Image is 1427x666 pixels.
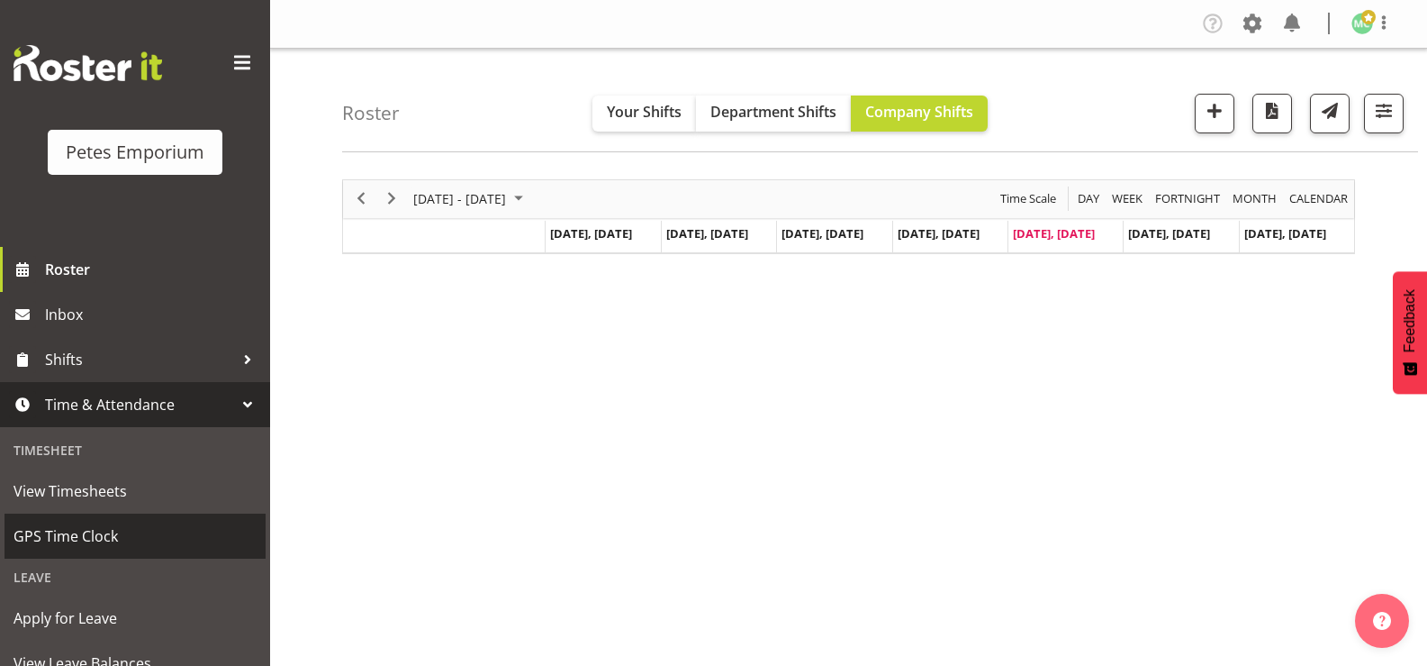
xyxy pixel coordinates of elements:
span: [DATE], [DATE] [550,225,632,242]
span: Roster [45,256,261,283]
a: GPS Time Clock [5,514,266,559]
button: October 2025 [411,187,531,210]
span: [DATE] - [DATE] [411,187,508,210]
a: Apply for Leave [5,596,266,641]
button: Timeline Day [1075,187,1103,210]
div: Petes Emporium [66,139,204,166]
span: Your Shifts [607,102,682,122]
span: Month [1231,187,1278,210]
span: View Timesheets [14,478,257,505]
span: [DATE], [DATE] [1244,225,1326,242]
button: Department Shifts [696,96,851,132]
span: Fortnight [1153,187,1222,210]
button: Previous [349,187,374,210]
button: Fortnight [1152,187,1224,210]
h4: Roster [342,103,400,123]
span: Time & Attendance [45,391,234,418]
span: Day [1076,187,1101,210]
button: Timeline Month [1230,187,1280,210]
div: next period [376,180,407,218]
div: previous period [346,180,376,218]
a: View Timesheets [5,469,266,514]
img: Rosterit website logo [14,45,162,81]
button: Company Shifts [851,96,988,132]
span: [DATE], [DATE] [781,225,863,242]
span: Company Shifts [865,102,973,122]
span: Department Shifts [710,102,836,122]
button: Download a PDF of the roster according to the set date range. [1252,94,1292,133]
img: melissa-cowen2635.jpg [1351,13,1373,34]
span: Shifts [45,346,234,373]
span: Feedback [1402,289,1418,352]
button: Send a list of all shifts for the selected filtered period to all rostered employees. [1310,94,1350,133]
span: GPS Time Clock [14,523,257,550]
button: Time Scale [998,187,1060,210]
span: Inbox [45,301,261,328]
span: Apply for Leave [14,605,257,632]
button: Month [1287,187,1351,210]
button: Your Shifts [592,96,696,132]
span: [DATE], [DATE] [898,225,980,242]
button: Feedback - Show survey [1393,271,1427,394]
img: help-xxl-2.png [1373,612,1391,630]
span: [DATE], [DATE] [666,225,748,242]
span: [DATE], [DATE] [1128,225,1210,242]
span: Time Scale [998,187,1058,210]
div: Sep 29 - Oct 05, 2025 [407,180,534,218]
button: Next [380,187,404,210]
div: Leave [5,559,266,596]
button: Timeline Week [1109,187,1146,210]
button: Filter Shifts [1364,94,1404,133]
span: calendar [1287,187,1350,210]
button: Add a new shift [1195,94,1234,133]
span: [DATE], [DATE] [1013,225,1095,242]
div: Timesheet [5,432,266,469]
span: Week [1110,187,1144,210]
div: Timeline Week of October 3, 2025 [342,179,1355,254]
